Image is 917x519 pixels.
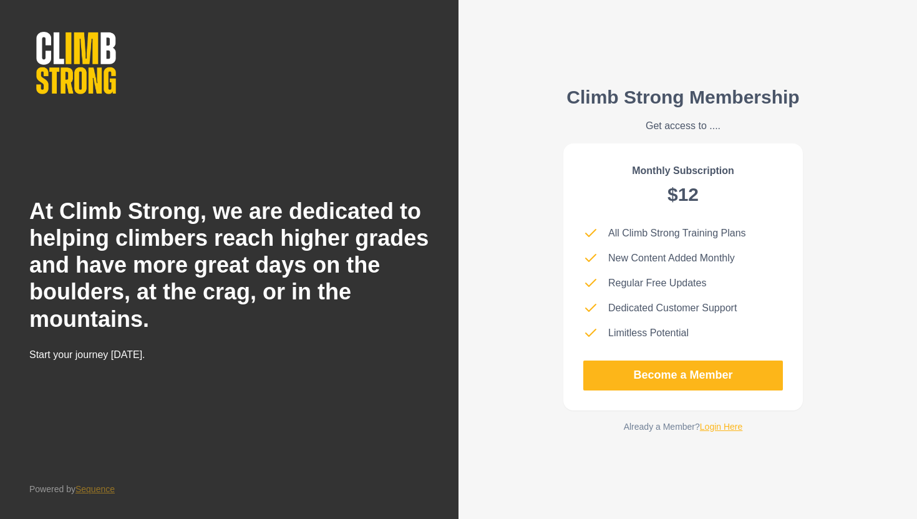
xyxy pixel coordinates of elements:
[667,183,699,206] h2: $12
[75,484,115,494] a: Sequence
[624,420,743,434] p: Already a Member?
[608,226,746,241] p: All Climb Strong Training Plans
[29,25,123,101] img: Climb Strong Logo
[29,198,439,332] h2: At Climb Strong, we are dedicated to helping climbers reach higher grades and have more great day...
[566,86,799,109] h2: Climb Strong Membership
[29,483,115,496] p: Powered by
[583,361,783,390] a: Become a Member
[608,301,737,316] p: Dedicated Customer Support
[29,347,309,362] p: Start your journey [DATE].
[608,251,735,266] p: New Content Added Monthly
[608,276,706,291] p: Regular Free Updates
[566,119,799,133] p: Get access to ....
[608,326,689,341] p: Limitless Potential
[700,422,743,432] a: Login Here
[632,163,734,178] p: Monthly Subscription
